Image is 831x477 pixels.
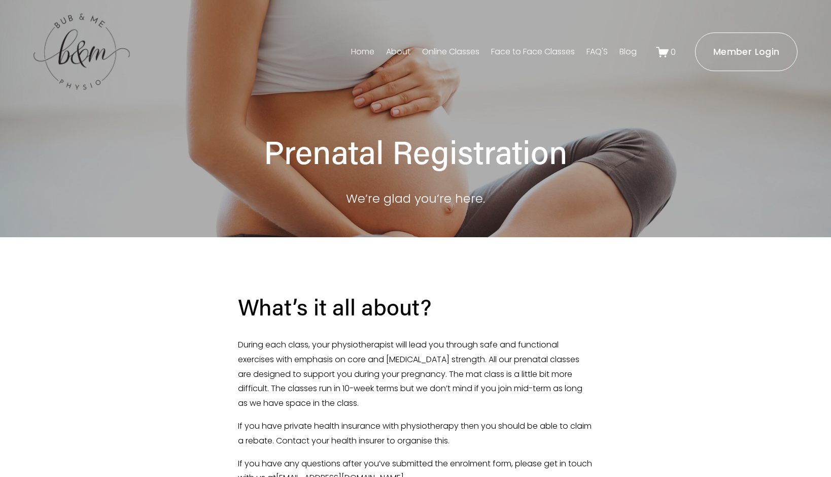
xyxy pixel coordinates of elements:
[713,46,779,58] ms-portal-inner: Member Login
[386,44,410,60] a: About
[33,13,130,91] img: bubandme
[351,44,374,60] a: Home
[422,44,479,60] a: Online Classes
[671,46,676,58] span: 0
[149,132,682,172] h1: Prenatal Registration
[238,419,593,449] p: If you have private health insurance with physiotherapy then you should be able to claim a rebate...
[586,44,608,60] a: FAQ'S
[695,33,798,71] a: Member Login
[149,187,682,209] p: We’re glad you’re here.
[238,338,593,411] p: During each class, your physiotherapist will lead you through safe and functional exercises with ...
[238,292,593,322] h2: What’s it all about?
[619,44,637,60] a: Blog
[656,46,676,58] a: 0 items in cart
[491,44,575,60] a: Face to Face Classes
